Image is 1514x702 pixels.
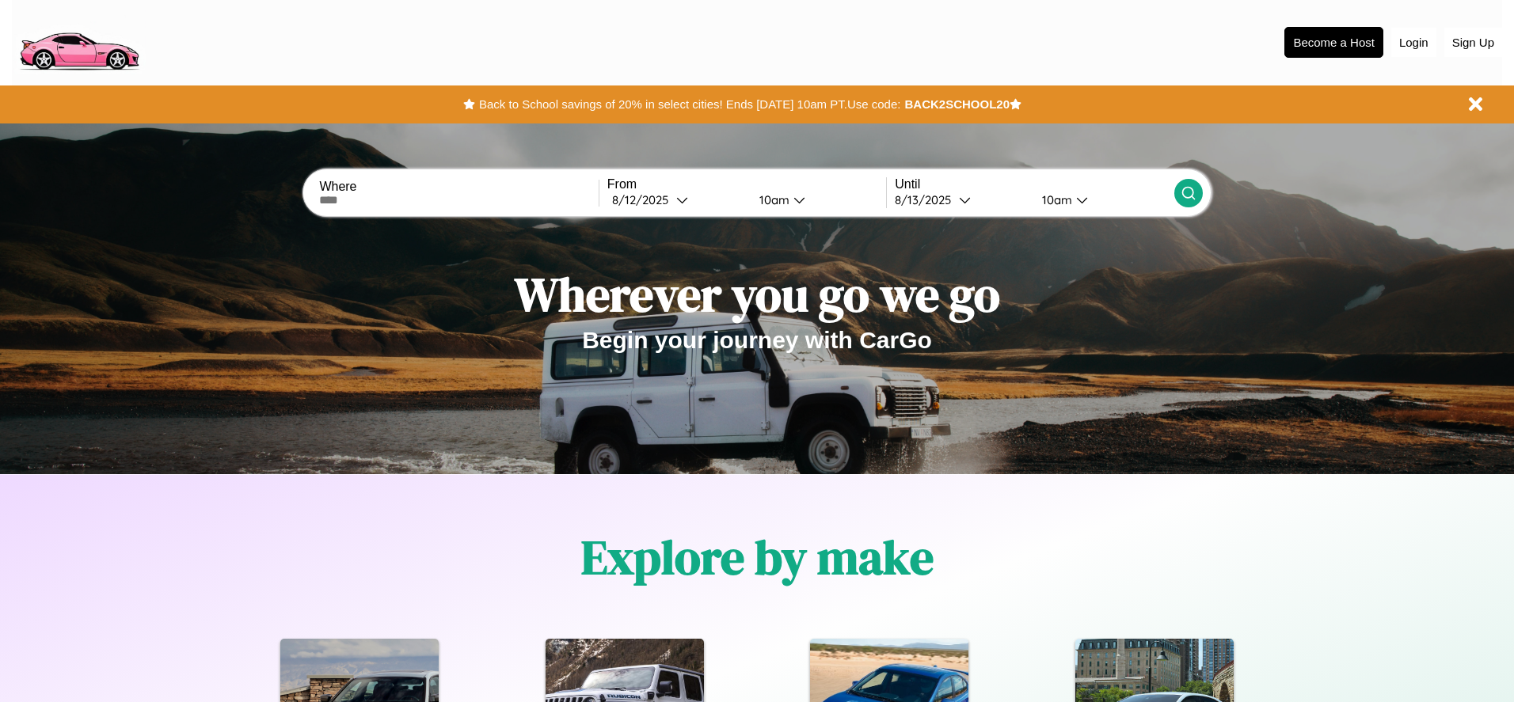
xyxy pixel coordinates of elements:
img: logo [12,8,146,74]
label: Where [319,180,598,194]
button: 10am [1029,192,1174,208]
button: Sign Up [1444,28,1502,57]
button: Login [1391,28,1436,57]
button: 8/12/2025 [607,192,747,208]
div: 10am [1034,192,1076,207]
div: 8 / 13 / 2025 [895,192,959,207]
label: Until [895,177,1174,192]
button: Become a Host [1284,27,1383,58]
button: 10am [747,192,886,208]
b: BACK2SCHOOL20 [904,97,1010,111]
h1: Explore by make [581,525,934,590]
div: 8 / 12 / 2025 [612,192,676,207]
div: 10am [751,192,793,207]
button: Back to School savings of 20% in select cities! Ends [DATE] 10am PT.Use code: [475,93,904,116]
label: From [607,177,886,192]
